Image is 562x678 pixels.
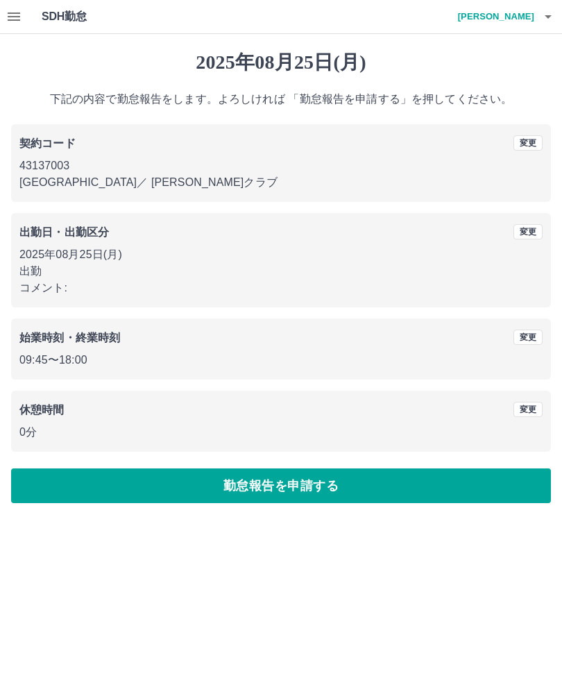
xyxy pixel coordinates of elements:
b: 出勤日・出勤区分 [19,226,109,238]
button: 変更 [513,224,543,239]
button: 変更 [513,135,543,151]
button: 変更 [513,402,543,417]
b: 契約コード [19,137,76,149]
p: [GEOGRAPHIC_DATA] ／ [PERSON_NAME]クラブ [19,174,543,191]
p: 下記の内容で勤怠報告をします。よろしければ 「勤怠報告を申請する」を押してください。 [11,91,551,108]
h1: 2025年08月25日(月) [11,51,551,74]
button: 勤怠報告を申請する [11,468,551,503]
b: 始業時刻・終業時刻 [19,332,120,344]
p: 0分 [19,424,543,441]
b: 休憩時間 [19,404,65,416]
p: 出勤 [19,263,543,280]
p: 09:45 〜 18:00 [19,352,543,368]
p: 43137003 [19,158,543,174]
button: 変更 [513,330,543,345]
p: コメント: [19,280,543,296]
p: 2025年08月25日(月) [19,246,543,263]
